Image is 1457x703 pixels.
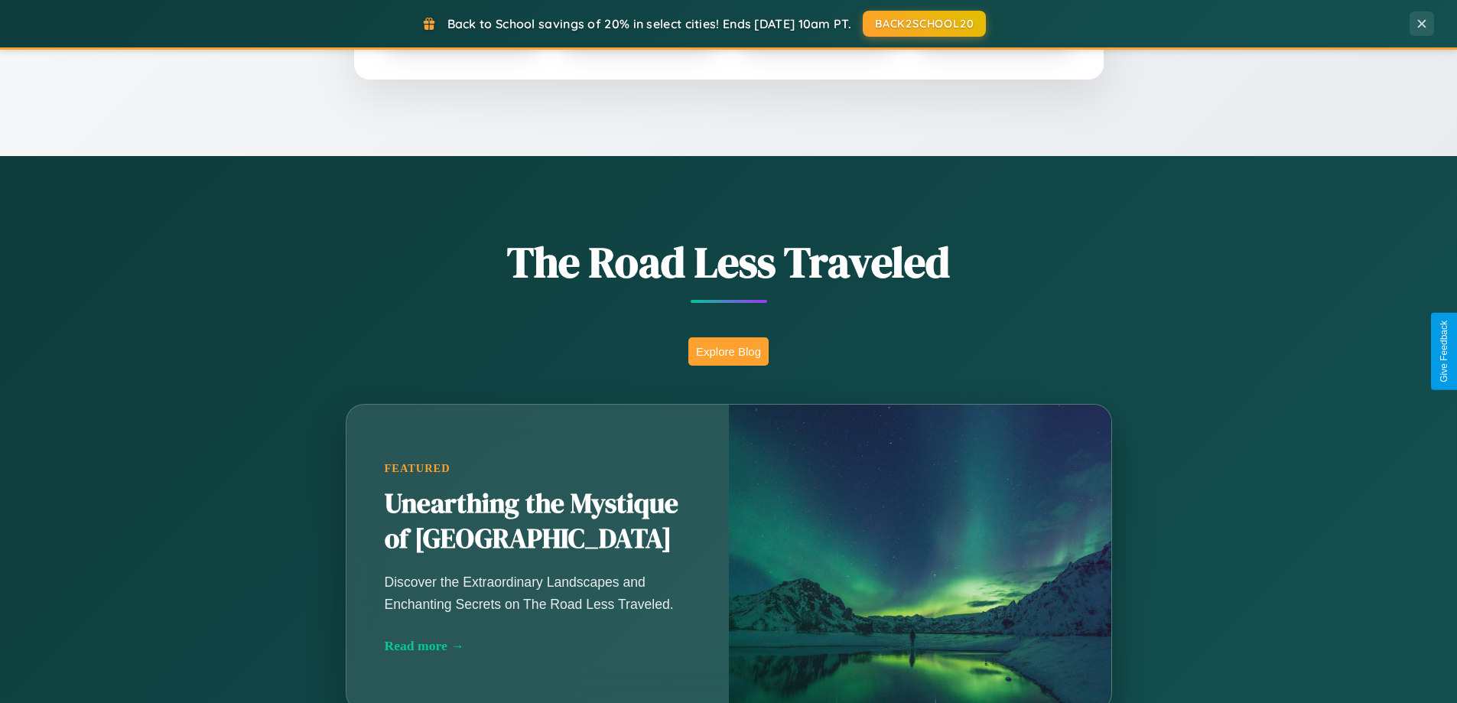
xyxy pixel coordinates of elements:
[385,462,691,475] div: Featured
[270,233,1188,291] h1: The Road Less Traveled
[1439,321,1449,382] div: Give Feedback
[447,16,851,31] span: Back to School savings of 20% in select cities! Ends [DATE] 10am PT.
[688,337,769,366] button: Explore Blog
[863,11,986,37] button: BACK2SCHOOL20
[385,638,691,654] div: Read more →
[385,487,691,557] h2: Unearthing the Mystique of [GEOGRAPHIC_DATA]
[385,571,691,614] p: Discover the Extraordinary Landscapes and Enchanting Secrets on The Road Less Traveled.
